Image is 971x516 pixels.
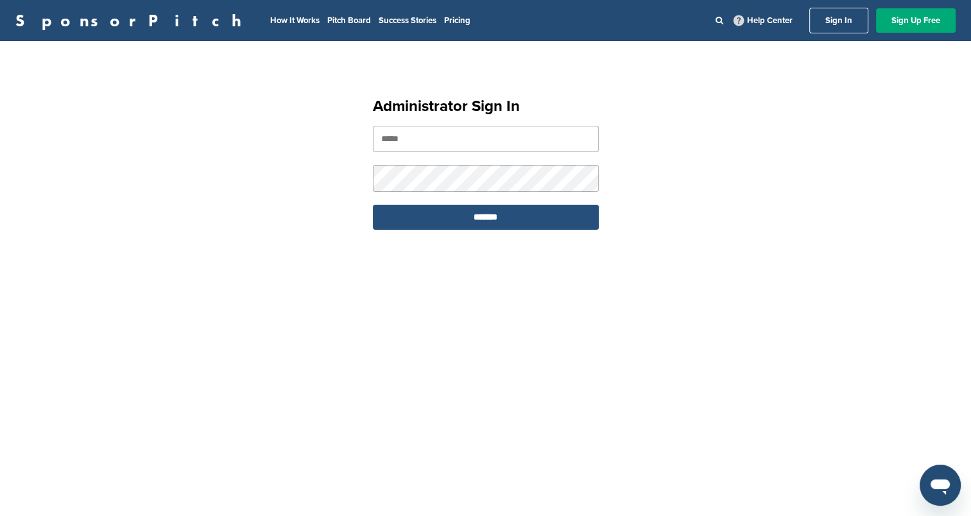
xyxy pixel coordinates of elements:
a: Sign Up Free [876,8,956,33]
a: Success Stories [379,15,436,26]
a: SponsorPitch [15,12,250,29]
a: Pricing [444,15,470,26]
iframe: Button to launch messaging window [920,465,961,506]
a: How It Works [270,15,320,26]
h1: Administrator Sign In [373,95,599,118]
a: Help Center [731,13,795,28]
a: Sign In [809,8,868,33]
a: Pitch Board [327,15,371,26]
